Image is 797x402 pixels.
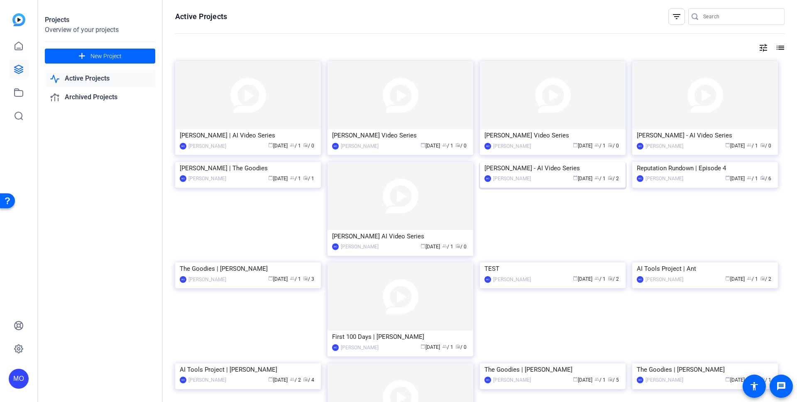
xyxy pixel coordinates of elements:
[637,363,773,376] div: The Goodies | [PERSON_NAME]
[637,129,773,142] div: [PERSON_NAME] - AI Video Series
[725,175,730,180] span: calendar_today
[188,142,226,150] div: [PERSON_NAME]
[594,143,606,149] span: / 1
[672,12,682,22] mat-icon: filter_list
[341,343,379,352] div: [PERSON_NAME]
[303,377,314,383] span: / 4
[608,176,619,181] span: / 2
[268,276,273,281] span: calendar_today
[442,344,447,349] span: group
[303,175,308,180] span: radio
[442,243,447,248] span: group
[645,174,683,183] div: [PERSON_NAME]
[608,143,619,149] span: / 0
[290,176,301,181] span: / 1
[725,176,745,181] span: [DATE]
[303,276,314,282] span: / 3
[45,15,155,25] div: Projects
[421,244,440,250] span: [DATE]
[332,344,339,351] div: MO
[747,276,752,281] span: group
[332,129,469,142] div: [PERSON_NAME] Video Series
[608,276,613,281] span: radio
[332,243,339,250] div: MO
[455,344,460,349] span: radio
[637,377,643,383] div: MO
[90,52,122,61] span: New Project
[77,51,87,61] mat-icon: add
[455,244,467,250] span: / 0
[758,43,768,53] mat-icon: tune
[747,276,758,282] span: / 1
[725,142,730,147] span: calendar_today
[421,344,425,349] span: calendar_today
[645,142,683,150] div: [PERSON_NAME]
[725,276,730,281] span: calendar_today
[573,142,578,147] span: calendar_today
[637,276,643,283] div: MO
[573,377,578,382] span: calendar_today
[608,276,619,282] span: / 2
[594,377,606,383] span: / 1
[749,381,759,391] mat-icon: accessibility
[725,276,745,282] span: [DATE]
[760,142,765,147] span: radio
[268,377,288,383] span: [DATE]
[442,143,453,149] span: / 1
[493,275,531,284] div: [PERSON_NAME]
[12,13,25,26] img: blue-gradient.svg
[188,376,226,384] div: [PERSON_NAME]
[760,143,771,149] span: / 0
[421,344,440,350] span: [DATE]
[455,344,467,350] span: / 0
[484,262,621,275] div: TEST
[45,49,155,64] button: New Project
[747,175,752,180] span: group
[594,276,606,282] span: / 1
[484,175,491,182] div: MO
[290,377,301,383] span: / 2
[442,344,453,350] span: / 1
[703,12,778,22] input: Search
[290,175,295,180] span: group
[573,377,592,383] span: [DATE]
[180,363,316,376] div: AI Tools Project | [PERSON_NAME]
[45,70,155,87] a: Active Projects
[637,162,773,174] div: Reputation Rundown | Episode 4
[594,176,606,181] span: / 1
[290,377,295,382] span: group
[268,142,273,147] span: calendar_today
[637,262,773,275] div: AI Tools Project | Ant
[188,275,226,284] div: [PERSON_NAME]
[341,243,379,251] div: [PERSON_NAME]
[341,142,379,150] div: [PERSON_NAME]
[303,142,308,147] span: radio
[332,230,469,243] div: [PERSON_NAME] AI Video Series
[45,25,155,35] div: Overview of your projects
[573,143,592,149] span: [DATE]
[573,175,578,180] span: calendar_today
[180,129,316,142] div: [PERSON_NAME] | AI Video Series
[484,276,491,283] div: MO
[180,175,186,182] div: MO
[290,276,301,282] span: / 1
[747,176,758,181] span: / 1
[747,142,752,147] span: group
[180,162,316,174] div: [PERSON_NAME] | The Goodies
[180,276,186,283] div: MO
[180,262,316,275] div: The Goodies | [PERSON_NAME]
[484,129,621,142] div: [PERSON_NAME] Video Series
[573,176,592,181] span: [DATE]
[645,275,683,284] div: [PERSON_NAME]
[303,377,308,382] span: radio
[637,175,643,182] div: MO
[290,143,301,149] span: / 1
[332,143,339,150] div: MO
[760,276,771,282] span: / 2
[725,377,730,382] span: calendar_today
[175,12,227,22] h1: Active Projects
[493,142,531,150] div: [PERSON_NAME]
[290,276,295,281] span: group
[484,143,491,150] div: MO
[332,331,469,343] div: First 100 Days | [PERSON_NAME]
